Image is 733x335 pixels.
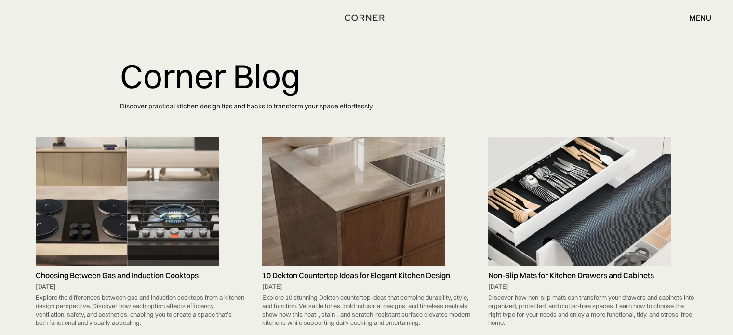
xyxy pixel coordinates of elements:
[120,58,613,94] h1: Corner Blog
[488,291,697,330] div: Discover how non-slip mats can transform your drawers and cabinets into organized, protected, and...
[680,10,711,26] div: menu
[120,94,613,118] p: Discover practical kitchen design tips and hacks to transform your space effortlessly.
[36,282,245,291] div: [DATE]
[488,271,697,280] h5: Non-Slip Mats for Kitchen Drawers and Cabinets
[689,14,711,22] div: menu
[341,12,391,24] a: home
[262,291,471,330] div: Explore 10 stunning Dekton countertop ideas that combine durability, style, and function. Versati...
[262,271,471,280] h5: 10 Dekton Countertop Ideas for Elegant Kitchen Design
[262,282,471,291] div: [DATE]
[31,137,250,329] a: Choosing Between Gas and Induction Cooktops[DATE]Explore the differences between gas and inductio...
[257,137,476,329] a: 10 Dekton Countertop Ideas for Elegant Kitchen Design[DATE]Explore 10 stunning Dekton countertop ...
[483,137,702,329] a: Non-Slip Mats for Kitchen Drawers and Cabinets[DATE]Discover how non-slip mats can transform your...
[36,291,245,330] div: Explore the differences between gas and induction cooktops from a kitchen design perspective. Dis...
[488,282,697,291] div: [DATE]
[36,271,245,280] h5: Choosing Between Gas and Induction Cooktops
